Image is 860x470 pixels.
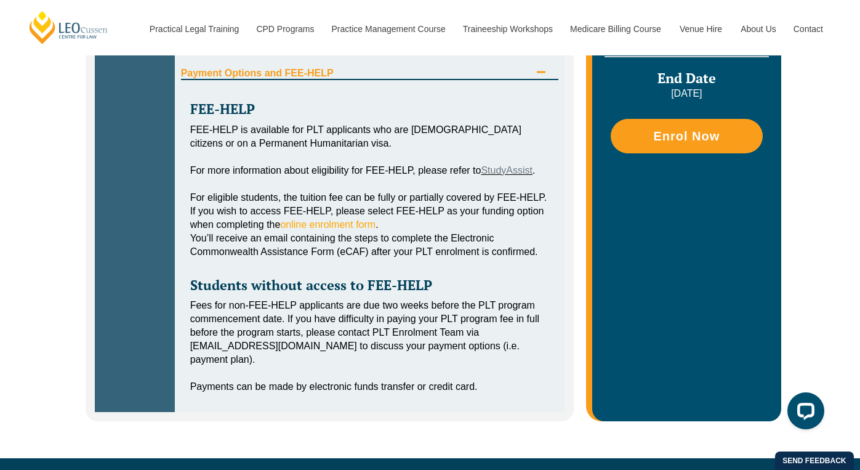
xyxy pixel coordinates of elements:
div: For more information about eligibility for FEE-HELP, please refer to . [190,164,550,177]
span: You’ll receive an email containing the steps to complete the Electronic Commonwealth Assistance F... [190,233,538,257]
a: About Us [731,2,784,55]
iframe: LiveChat chat widget [778,387,829,439]
div: FEE-HELP is available for PLT applicants who are [DEMOGRAPHIC_DATA] citizens or on a Permanent Hu... [190,123,550,150]
a: Enrol Now [611,119,762,153]
a: online enrolment form [280,219,376,230]
a: Practice Management Course [323,2,454,55]
a: [PERSON_NAME] Centre for Law [28,10,110,45]
div: For eligible students, the tuition fee can be fully or partially covered by FEE-HELP. If you wish... [190,191,550,232]
strong: FEE-HELP [190,100,255,118]
span: Payment Options and FEE-HELP [181,68,531,78]
a: Contact [784,2,832,55]
a: Traineeship Workshops [454,2,561,55]
a: Venue Hire [670,2,731,55]
div: Payments can be made by electronic funds transfer or credit card. [190,380,550,394]
span: Enrol Now [653,130,720,142]
strong: Students without access to FEE-HELP [190,276,432,294]
a: Medicare Billing Course [561,2,670,55]
a: Practical Legal Training [140,2,247,55]
div: Fees for non-FEE-HELP applicants are due two weeks before the PLT program commencement date. If y... [190,299,550,367]
a: StudyAssist [481,165,532,176]
span: End Date [657,69,716,87]
a: CPD Programs [247,2,322,55]
p: [DATE] [605,87,768,100]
